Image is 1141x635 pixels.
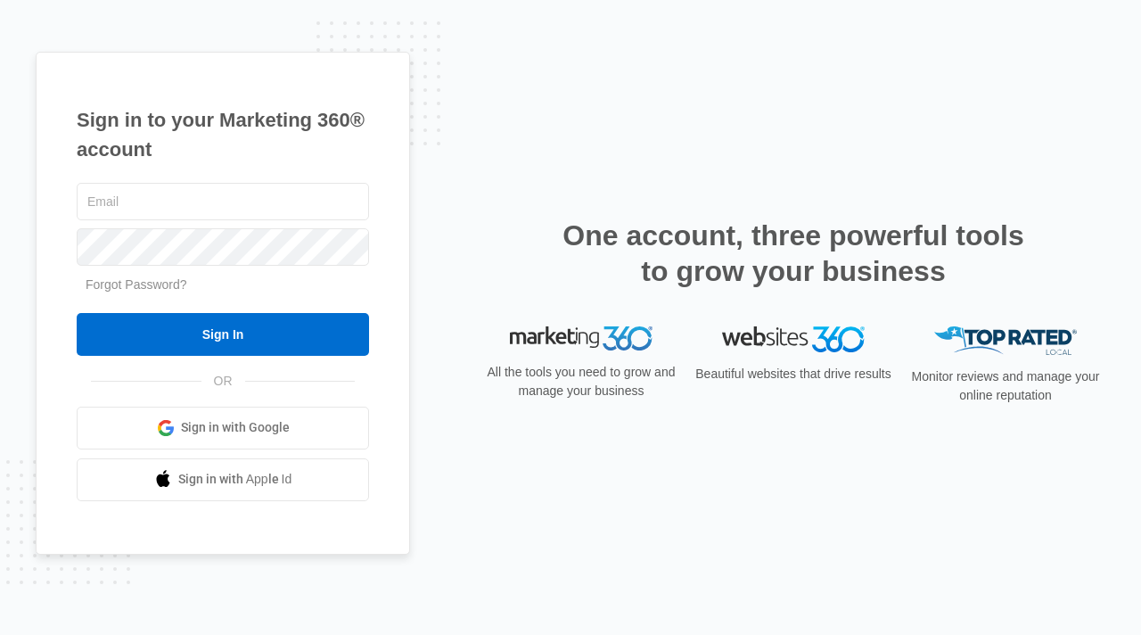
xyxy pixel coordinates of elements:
[481,363,681,400] p: All the tools you need to grow and manage your business
[77,458,369,501] a: Sign in with Apple Id
[694,365,893,383] p: Beautiful websites that drive results
[86,277,187,292] a: Forgot Password?
[77,183,369,220] input: Email
[77,407,369,449] a: Sign in with Google
[934,326,1077,356] img: Top Rated Local
[906,367,1105,405] p: Monitor reviews and manage your online reputation
[557,218,1030,289] h2: One account, three powerful tools to grow your business
[77,105,369,164] h1: Sign in to your Marketing 360® account
[181,418,290,437] span: Sign in with Google
[201,372,245,391] span: OR
[77,313,369,356] input: Sign In
[178,470,292,489] span: Sign in with Apple Id
[722,326,865,352] img: Websites 360
[510,326,653,351] img: Marketing 360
